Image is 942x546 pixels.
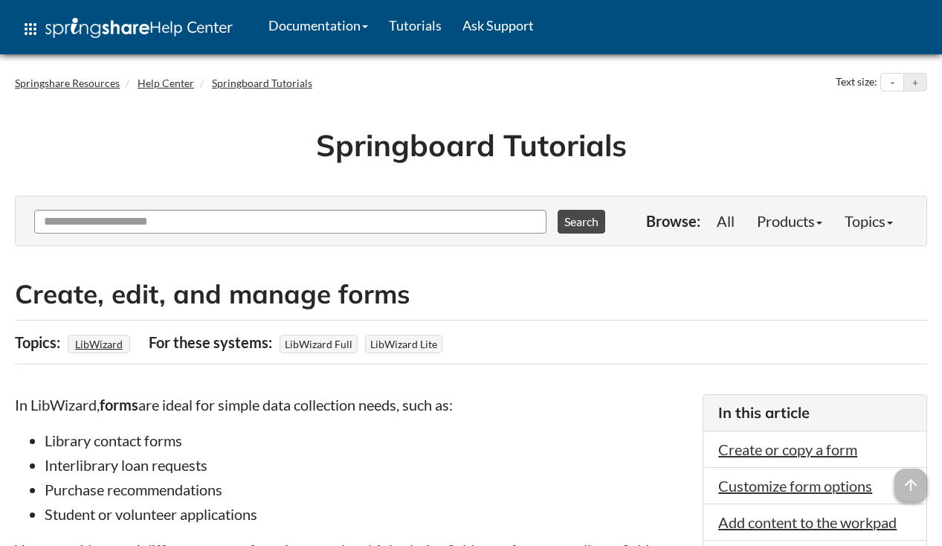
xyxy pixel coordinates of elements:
[73,333,125,355] a: LibWizard
[280,335,358,353] span: LibWizard Full
[718,477,872,495] a: Customize form options
[212,77,312,89] a: Springboard Tutorials
[45,479,688,500] li: Purchase recommendations
[45,18,149,38] img: Springshare
[15,77,120,89] a: Springshare Resources
[558,210,605,234] button: Search
[149,328,276,356] div: For these systems:
[706,206,746,236] a: All
[45,455,688,475] li: Interlibrary loan requests
[833,73,880,92] div: Text size:
[22,20,39,38] span: apps
[718,513,897,531] a: Add content to the workpad
[894,470,927,488] a: arrow_upward
[718,402,912,423] h3: In this article
[746,206,833,236] a: Products
[15,328,64,356] div: Topics:
[100,396,138,414] strong: forms
[45,430,688,451] li: Library contact forms
[365,335,442,353] span: LibWizard Lite
[26,124,916,166] h1: Springboard Tutorials
[11,7,243,51] a: apps Help Center
[149,17,233,36] span: Help Center
[833,206,904,236] a: Topics
[378,7,452,44] a: Tutorials
[15,394,688,415] p: In LibWizard, are ideal for simple data collection needs, such as:
[45,504,688,524] li: Student or volunteer applications
[881,74,903,91] button: Decrease text size
[646,211,700,231] p: Browse:
[258,7,378,44] a: Documentation
[452,7,544,44] a: Ask Support
[15,276,927,312] h2: Create, edit, and manage forms
[894,469,927,501] span: arrow_upward
[718,440,857,458] a: Create or copy a form
[904,74,926,91] button: Increase text size
[138,77,194,89] a: Help Center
